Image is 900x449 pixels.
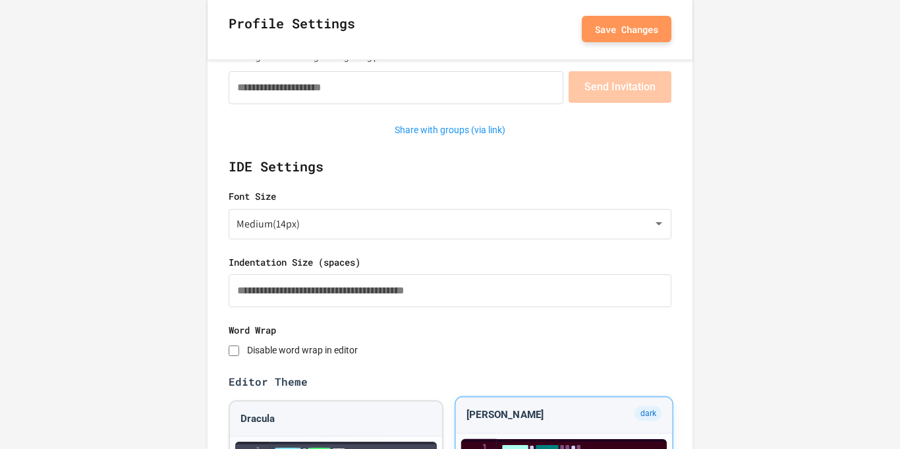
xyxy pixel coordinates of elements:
[230,402,442,437] div: Dracula
[569,71,671,103] button: Send Invitation
[229,13,355,46] h2: Profile Settings
[247,345,358,355] label: Disable word wrap in editor
[229,189,671,203] label: Font Size
[229,255,671,269] label: Indentation Size (spaces)
[229,156,671,189] h2: IDE Settings
[455,398,672,434] div: [PERSON_NAME]
[388,120,512,140] button: Share with groups (via link)
[582,16,671,42] button: Save Changes
[229,208,671,239] div: Medium ( 14px )
[229,323,671,337] label: Word Wrap
[229,374,671,390] label: Editor Theme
